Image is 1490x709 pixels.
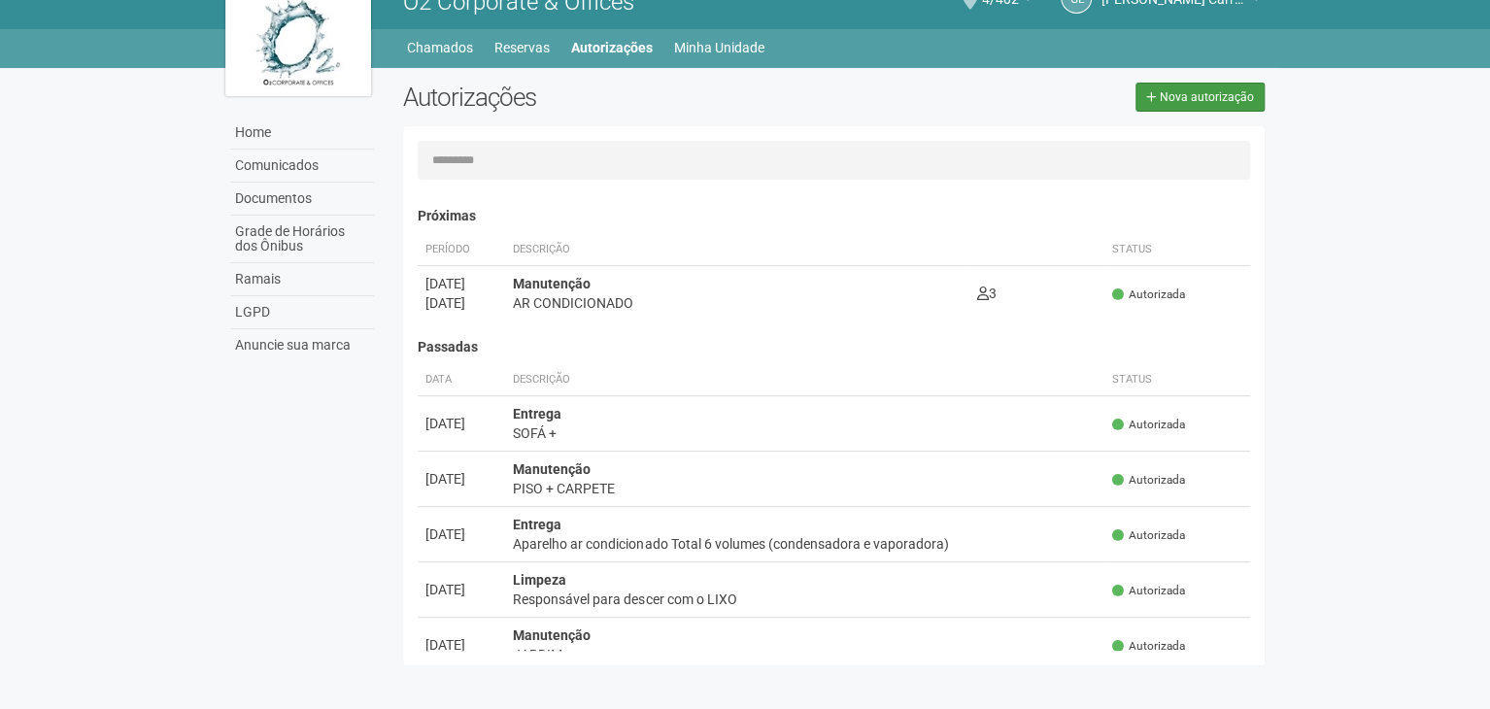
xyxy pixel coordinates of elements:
div: [DATE] [425,469,497,489]
h4: Próximas [418,209,1250,223]
strong: Entrega [513,517,561,532]
a: Nova autorização [1135,83,1265,112]
div: [DATE] [425,274,497,293]
span: Autorizada [1112,583,1185,599]
a: Reservas [494,34,550,61]
strong: Manutenção [513,627,591,643]
a: Chamados [407,34,473,61]
span: Autorizada [1112,472,1185,489]
div: [DATE] [425,414,497,433]
a: Grade de Horários dos Ônibus [230,216,374,263]
h2: Autorizações [403,83,819,112]
a: LGPD [230,296,374,329]
span: Autorizada [1112,417,1185,433]
span: Nova autorização [1160,90,1254,104]
div: [DATE] [425,524,497,544]
span: Autorizada [1112,527,1185,544]
a: Ramais [230,263,374,296]
strong: Entrega [513,406,561,422]
strong: Manutenção [513,276,591,291]
div: Responsável para descer com o LIXO [513,590,1097,609]
th: Data [418,364,505,396]
a: Home [230,117,374,150]
a: Documentos [230,183,374,216]
div: [DATE] [425,635,497,655]
th: Descrição [505,364,1104,396]
span: Autorizada [1112,638,1185,655]
div: AR CONDICIONADO [513,293,961,313]
div: Aparelho ar condicionado Total 6 volumes (condensadora e vaporadora) [513,534,1097,554]
a: Comunicados [230,150,374,183]
a: Anuncie sua marca [230,329,374,361]
span: 3 [976,286,996,301]
th: Período [418,234,505,266]
div: PISO + CARPETE [513,479,1097,498]
h4: Passadas [418,340,1250,354]
a: Autorizações [571,34,653,61]
div: [DATE] [425,580,497,599]
strong: Limpeza [513,572,566,588]
div: SOFÁ + [513,423,1097,443]
th: Status [1104,364,1250,396]
span: Autorizada [1112,287,1185,303]
div: JARDIM [513,645,1097,664]
strong: Manutenção [513,461,591,477]
th: Status [1104,234,1250,266]
a: Minha Unidade [674,34,764,61]
div: [DATE] [425,293,497,313]
th: Descrição [505,234,968,266]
